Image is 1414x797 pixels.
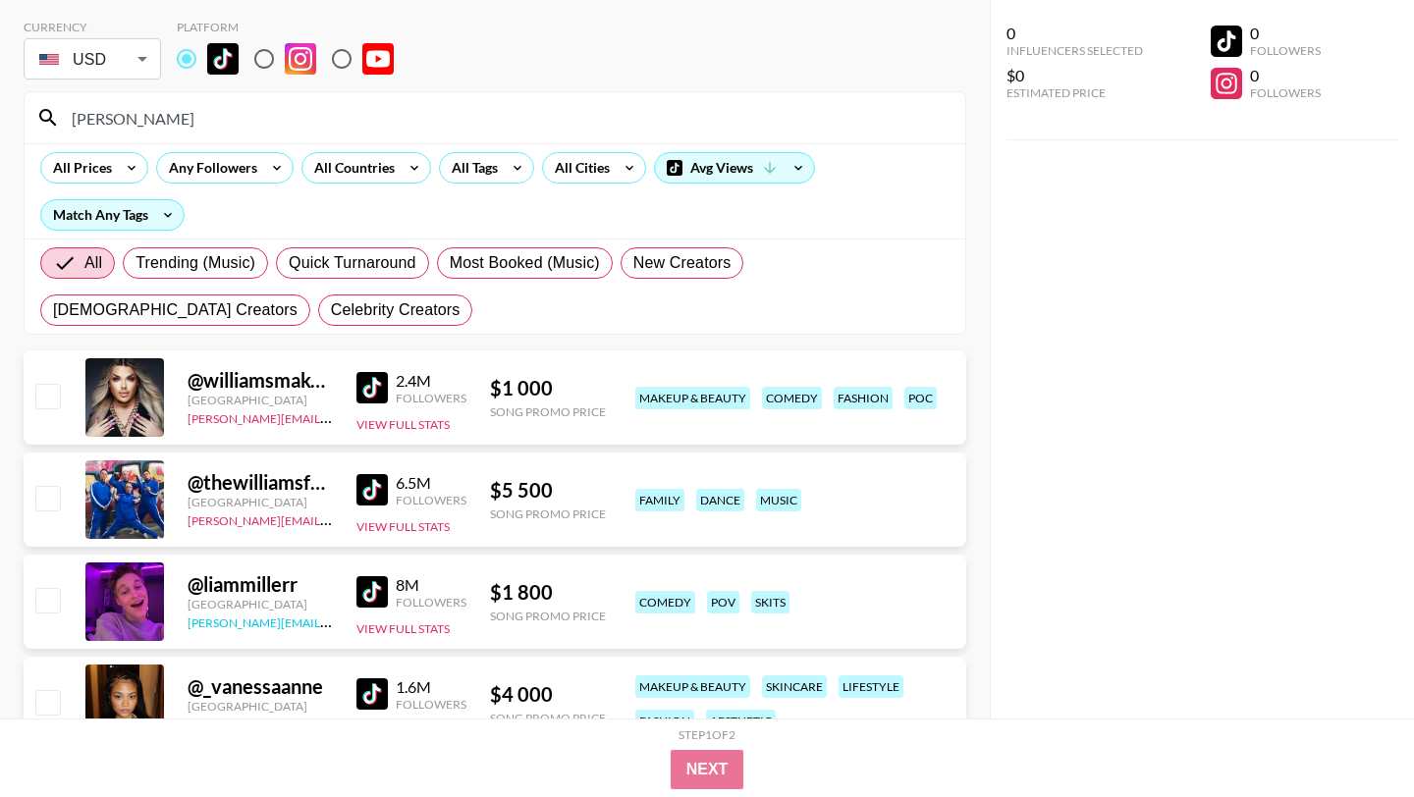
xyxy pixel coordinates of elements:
div: makeup & beauty [635,387,750,409]
a: [PERSON_NAME][EMAIL_ADDRESS][DOMAIN_NAME] [188,509,478,528]
div: poc [904,387,937,409]
input: Search by User Name [60,102,953,133]
div: 0 [1250,24,1321,43]
div: 8M [396,575,466,595]
div: Step 1 of 2 [679,727,735,742]
div: Match Any Tags [41,200,184,230]
span: Quick Turnaround [289,251,416,275]
div: music [756,489,801,511]
div: Song Promo Price [490,404,606,419]
div: Song Promo Price [490,506,606,521]
div: $0 [1006,66,1143,85]
div: aesthetic [706,710,776,732]
div: $ 5 500 [490,478,606,503]
div: [GEOGRAPHIC_DATA] [188,597,333,611]
span: All [84,251,102,275]
div: Followers [396,697,466,712]
div: All Prices [41,153,116,183]
div: Followers [1250,85,1321,100]
img: TikTok [356,576,388,608]
div: skits [751,591,789,613]
div: Song Promo Price [490,609,606,623]
div: Followers [396,391,466,405]
div: comedy [762,387,822,409]
div: lifestyle [839,675,903,698]
span: New Creators [633,251,732,275]
div: Any Followers [157,153,261,183]
div: Estimated Price [1006,85,1143,100]
div: family [635,489,684,511]
div: [GEOGRAPHIC_DATA] [188,699,333,714]
div: Avg Views [655,153,814,183]
div: 0 [1250,66,1321,85]
button: Next [671,750,744,789]
div: makeup & beauty [635,675,750,698]
div: Song Promo Price [490,711,606,725]
button: View Full Stats [356,417,450,432]
div: 1.6M [396,677,466,697]
div: All Countries [302,153,399,183]
span: Celebrity Creators [331,298,461,322]
div: 0 [1006,24,1143,43]
div: [GEOGRAPHIC_DATA] [188,495,333,509]
img: TikTok [356,474,388,505]
a: [PERSON_NAME][EMAIL_ADDRESS][DOMAIN_NAME] [188,611,478,630]
div: All Cities [543,153,614,183]
div: @ liammillerr [188,572,333,597]
button: View Full Stats [356,621,450,636]
button: View Full Stats [356,519,450,534]
img: YouTube [362,43,394,75]
div: Followers [396,493,466,507]
div: @ williamsmakeup [188,368,333,393]
img: Instagram [285,43,316,75]
span: Trending (Music) [136,251,255,275]
div: @ thewilliamsfam_ [188,470,333,495]
div: Influencers Selected [1006,43,1143,58]
div: skincare [762,675,827,698]
div: pov [707,591,739,613]
img: TikTok [207,43,239,75]
div: [GEOGRAPHIC_DATA] [188,393,333,407]
div: Currency [24,20,161,34]
img: TikTok [356,372,388,403]
iframe: Drift Widget Chat Controller [1316,699,1390,773]
div: Followers [1250,43,1321,58]
div: comedy [635,591,695,613]
div: dance [696,489,744,511]
div: $ 1 800 [490,580,606,605]
img: TikTok [356,678,388,710]
div: Platform [177,20,409,34]
div: $ 4 000 [490,682,606,707]
a: [PERSON_NAME][EMAIL_ADDRESS][DOMAIN_NAME] [188,407,478,426]
div: $ 1 000 [490,376,606,400]
div: USD [27,42,157,77]
div: 6.5M [396,473,466,493]
span: Most Booked (Music) [450,251,600,275]
div: @ _vanessaanne [188,674,333,699]
div: Followers [396,595,466,610]
div: fashion [635,710,694,732]
div: fashion [834,387,893,409]
span: [DEMOGRAPHIC_DATA] Creators [53,298,298,322]
div: 2.4M [396,371,466,391]
div: All Tags [440,153,502,183]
